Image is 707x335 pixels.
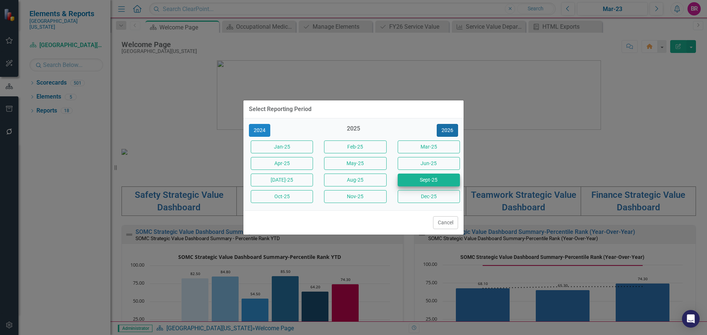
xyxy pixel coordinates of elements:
[324,174,386,186] button: Aug-25
[398,157,460,170] button: Jun-25
[398,190,460,203] button: Dec-25
[249,106,312,113] div: Select Reporting Period
[322,125,384,137] div: 2025
[251,157,313,170] button: Apr-25
[398,140,460,153] button: Mar-25
[398,174,460,186] button: Sept-25
[251,140,313,153] button: Jan-25
[324,140,386,153] button: Feb-25
[324,190,386,203] button: Nov-25
[324,157,386,170] button: May-25
[251,190,313,203] button: Oct-25
[433,216,458,229] button: Cancel
[249,124,270,137] button: 2024
[251,174,313,186] button: [DATE]-25
[682,310,700,328] div: Open Intercom Messenger
[437,124,458,137] button: 2026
